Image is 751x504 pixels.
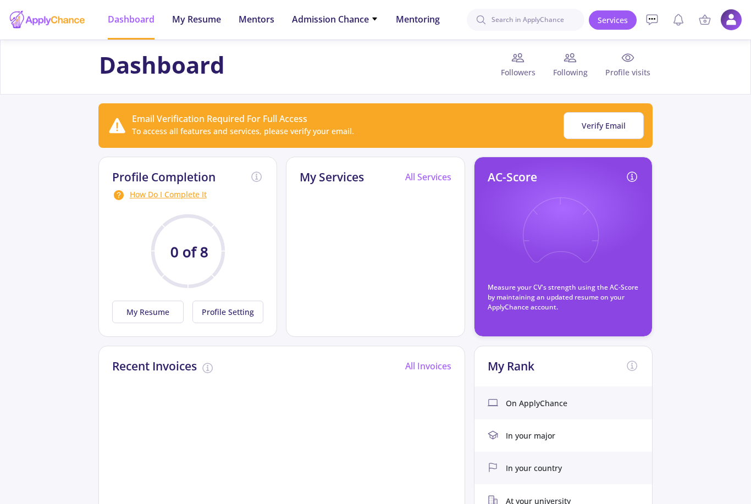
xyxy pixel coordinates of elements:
button: My Resume [112,301,184,323]
span: On ApplyChance [506,397,567,409]
span: Dashboard [108,13,154,26]
div: To access all features and services, please verify your email. [132,125,354,137]
a: Services [589,10,637,30]
span: My Resume [172,13,221,26]
h2: My Rank [488,359,534,373]
span: In your major [506,430,555,441]
button: Verify Email [564,112,644,139]
span: Admission Chance [292,13,378,26]
h1: Dashboard [99,51,225,79]
h2: My Services [300,170,364,184]
a: All Services [405,171,451,183]
h2: Profile Completion [112,170,216,184]
text: 0 of 8 [170,242,208,262]
a: My Resume [112,301,188,323]
h2: AC-Score [488,170,537,184]
a: All Invoices [405,360,451,372]
input: Search in ApplyChance [467,9,584,31]
span: Mentors [239,13,274,26]
span: Following [544,67,597,78]
div: Email Verification Required For Full Access [132,112,354,125]
span: Profile visits [597,67,653,78]
h2: Recent Invoices [112,359,197,373]
span: Followers [492,67,544,78]
p: Measure your CV's strength using the AC-Score by maintaining an updated resume on your ApplyChanc... [488,283,639,312]
span: In your country [506,462,562,474]
a: Profile Setting [188,301,264,323]
button: Profile Setting [192,301,264,323]
div: How Do I Complete It [112,189,264,202]
span: Mentoring [396,13,440,26]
